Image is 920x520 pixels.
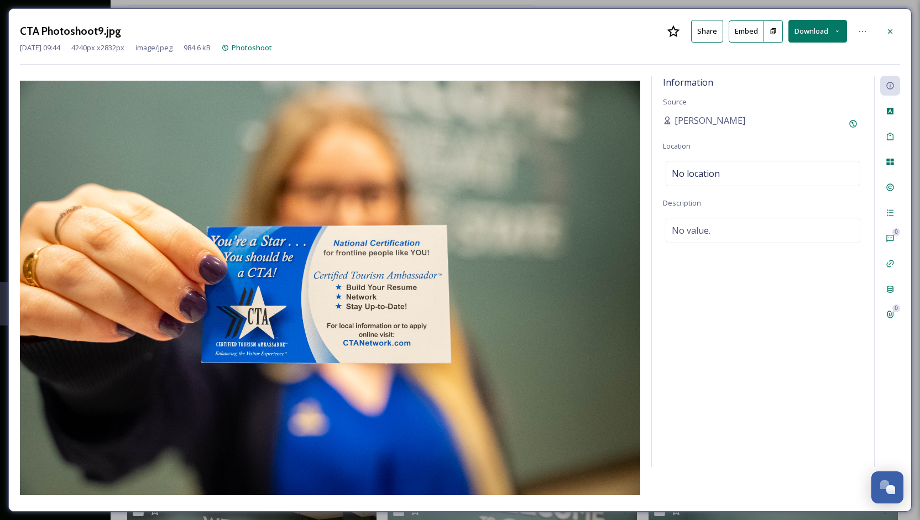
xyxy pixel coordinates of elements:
button: Open Chat [871,471,903,503]
span: [DATE] 09:44 [20,43,60,53]
span: [PERSON_NAME] [675,114,745,127]
span: Description [663,198,701,208]
span: Photoshoot [232,43,272,52]
span: Information [663,76,713,88]
span: Location [663,141,691,151]
span: image/jpeg [135,43,172,53]
div: 0 [892,228,900,236]
img: CTA%20Photoshoot9.jpg [20,81,640,495]
span: Source [663,97,687,107]
button: Download [788,20,847,43]
span: 4240 px x 2832 px [71,43,124,53]
h3: CTA Photoshoot9.jpg [20,23,121,39]
span: 984.6 kB [184,43,211,53]
div: 0 [892,304,900,312]
button: Embed [729,20,764,43]
span: No location [672,167,720,180]
button: Share [691,20,723,43]
span: No value. [672,224,710,237]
